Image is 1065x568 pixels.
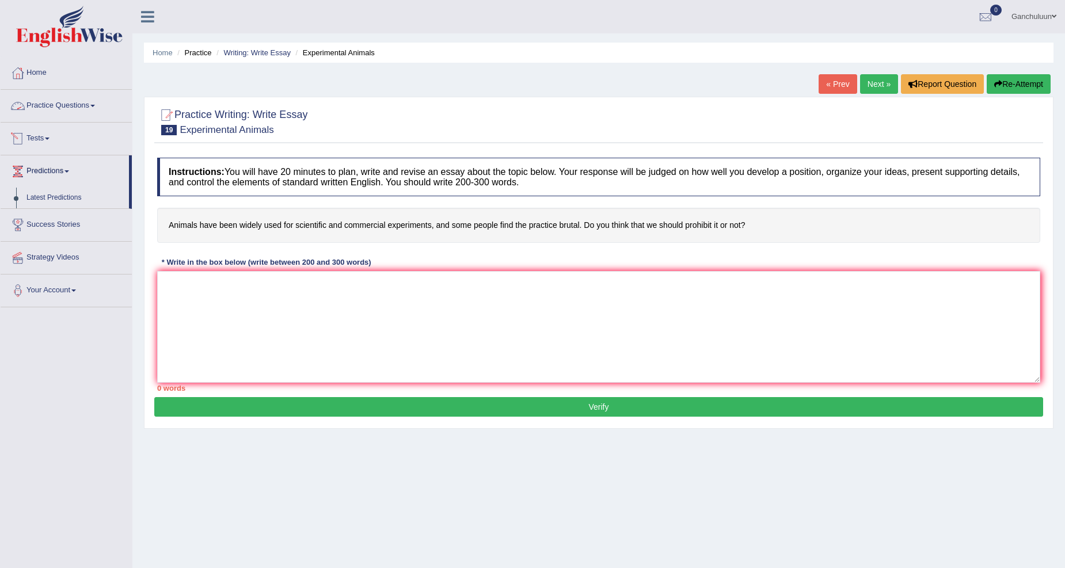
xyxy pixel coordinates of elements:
[819,74,857,94] a: « Prev
[860,74,898,94] a: Next »
[157,383,1040,394] div: 0 words
[154,397,1043,417] button: Verify
[1,242,132,270] a: Strategy Videos
[21,188,129,208] a: Latest Predictions
[1,90,132,119] a: Practice Questions
[180,124,273,135] small: Experimental Animals
[157,158,1040,196] h4: You will have 20 minutes to plan, write and revise an essay about the topic below. Your response ...
[174,47,211,58] li: Practice
[157,257,375,268] div: * Write in the box below (write between 200 and 300 words)
[223,48,291,57] a: Writing: Write Essay
[1,275,132,303] a: Your Account
[987,74,1051,94] button: Re-Attempt
[1,209,132,238] a: Success Stories
[161,125,177,135] span: 19
[169,167,225,177] b: Instructions:
[901,74,984,94] button: Report Question
[157,208,1040,243] h4: Animals have been widely used for scientific and commercial experiments, and some people find the...
[990,5,1002,16] span: 0
[293,47,375,58] li: Experimental Animals
[157,106,307,135] h2: Practice Writing: Write Essay
[153,48,173,57] a: Home
[1,123,132,151] a: Tests
[1,155,129,184] a: Predictions
[1,57,132,86] a: Home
